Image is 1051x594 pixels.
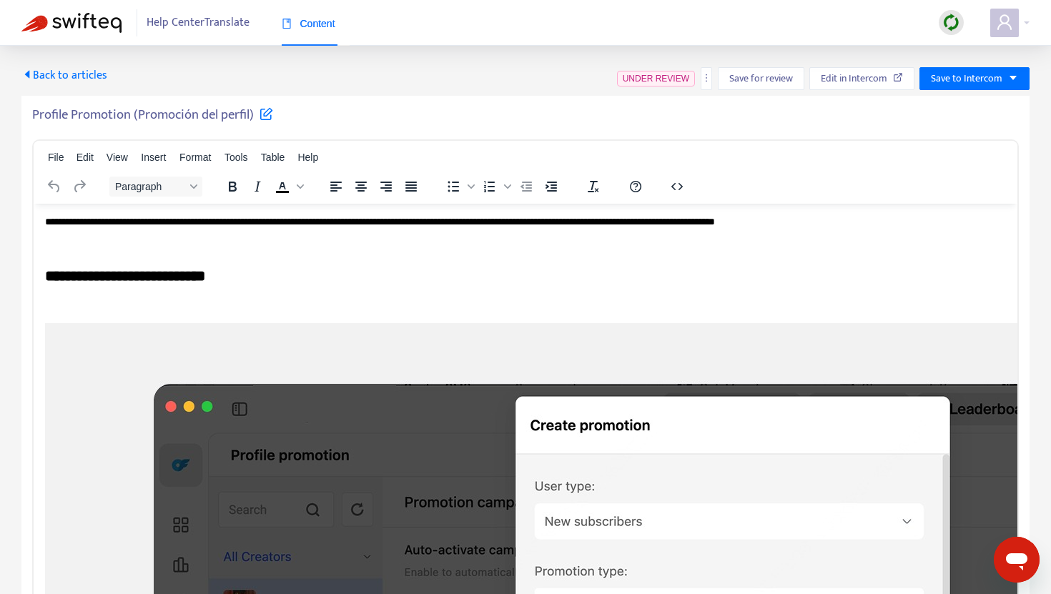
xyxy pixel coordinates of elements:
[1008,73,1018,83] span: caret-down
[996,14,1013,31] span: user
[399,177,423,197] button: Justify
[141,152,166,163] span: Insert
[942,14,960,31] img: sync.dc5367851b00ba804db3.png
[109,177,202,197] button: Block Paragraph
[994,537,1040,583] iframe: Button to launch messaging window
[441,177,477,197] div: Bullet list
[623,177,648,197] button: Help
[931,71,1002,86] span: Save to Intercom
[270,177,306,197] div: Text color Black
[324,177,348,197] button: Align left
[115,181,185,192] span: Paragraph
[297,152,318,163] span: Help
[245,177,270,197] button: Italic
[821,71,887,86] span: Edit in Intercom
[179,152,211,163] span: Format
[32,107,273,124] h5: Profile Promotion (Promoción del perfil)
[623,74,689,84] span: UNDER REVIEW
[220,177,245,197] button: Bold
[21,69,33,80] span: caret-left
[919,67,1030,90] button: Save to Intercomcaret-down
[147,9,250,36] span: Help Center Translate
[282,18,335,29] span: Content
[21,66,107,85] span: Back to articles
[478,177,513,197] div: Numbered list
[282,19,292,29] span: book
[48,152,64,163] span: File
[224,152,248,163] span: Tools
[42,177,66,197] button: Undo
[77,152,94,163] span: Edit
[718,67,804,90] button: Save for review
[21,13,122,33] img: Swifteq
[701,67,712,90] button: more
[729,71,793,86] span: Save for review
[67,177,92,197] button: Redo
[349,177,373,197] button: Align center
[539,177,563,197] button: Increase indent
[374,177,398,197] button: Align right
[261,152,285,163] span: Table
[809,67,914,90] button: Edit in Intercom
[107,152,128,163] span: View
[514,177,538,197] button: Decrease indent
[701,73,711,83] span: more
[581,177,606,197] button: Clear formatting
